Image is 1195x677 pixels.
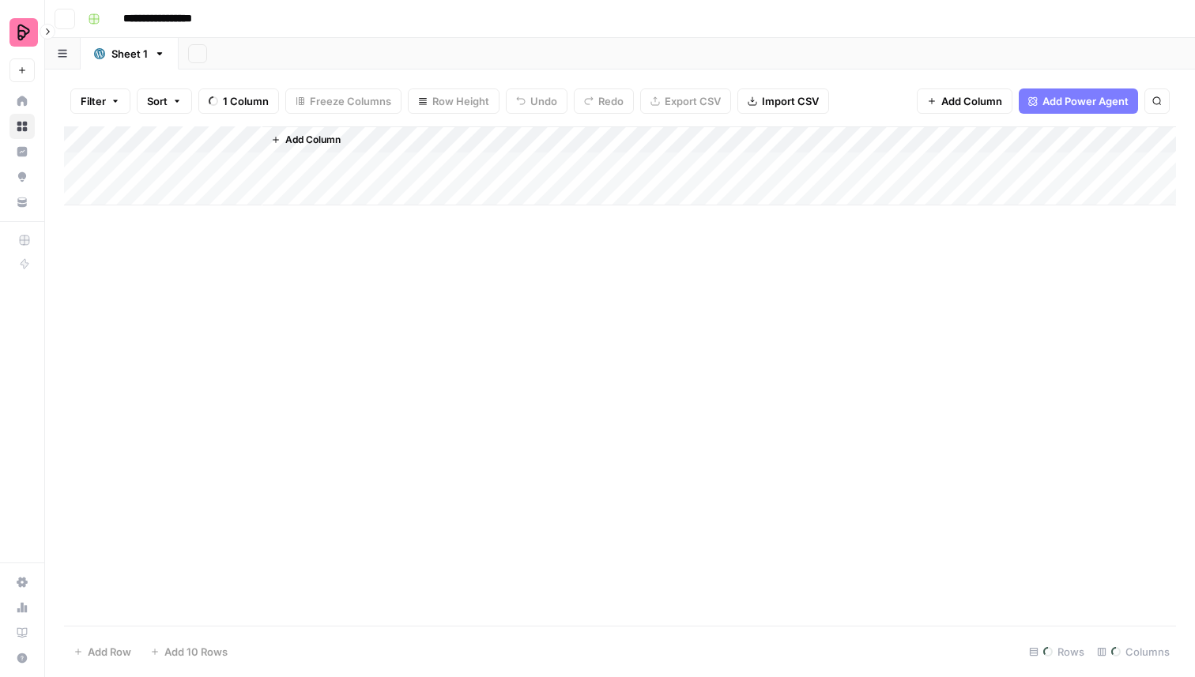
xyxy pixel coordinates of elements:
div: Rows [1023,639,1091,664]
span: Add Column [285,133,341,147]
button: Freeze Columns [285,88,401,114]
a: Usage [9,595,35,620]
button: Add 10 Rows [141,639,237,664]
div: Sheet 1 [111,46,148,62]
a: Home [9,88,35,114]
span: Row Height [432,93,489,109]
span: Export CSV [665,93,721,109]
button: Add Column [265,130,347,150]
span: 1 Column [223,93,269,109]
button: 1 Column [198,88,279,114]
button: Redo [574,88,634,114]
span: Add Power Agent [1042,93,1129,109]
span: Add 10 Rows [164,644,228,660]
button: Add Power Agent [1019,88,1138,114]
button: Filter [70,88,130,114]
button: Row Height [408,88,499,114]
button: Import CSV [737,88,829,114]
a: Browse [9,114,35,139]
button: Workspace: Preply [9,13,35,52]
a: Insights [9,139,35,164]
button: Undo [506,88,567,114]
span: Sort [147,93,168,109]
span: Import CSV [762,93,819,109]
a: Your Data [9,190,35,215]
span: Filter [81,93,106,109]
span: Redo [598,93,624,109]
a: Learning Hub [9,620,35,645]
span: Undo [530,93,557,109]
a: Settings [9,570,35,595]
button: Add Row [64,639,141,664]
span: Add Column [941,93,1002,109]
span: Freeze Columns [310,93,391,109]
span: Add Row [88,644,131,660]
button: Add Column [917,88,1012,114]
button: Export CSV [640,88,731,114]
a: Opportunities [9,164,35,190]
a: Sheet 1 [81,38,179,70]
button: Help + Support [9,645,35,671]
button: Sort [137,88,192,114]
div: Columns [1091,639,1176,664]
img: Preply Logo [9,18,38,47]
